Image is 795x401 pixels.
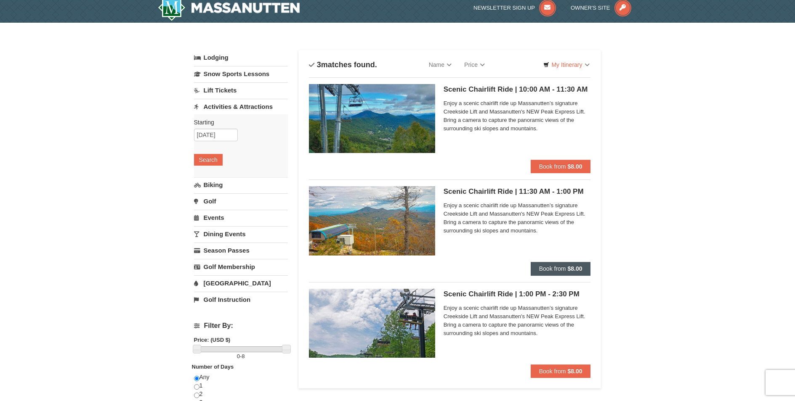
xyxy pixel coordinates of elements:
[194,66,288,82] a: Snow Sports Lessons
[444,290,591,298] h5: Scenic Chairlift Ride | 1:00 PM - 2:30 PM
[539,265,566,272] span: Book from
[317,61,321,69] span: 3
[571,5,631,11] a: Owner's Site
[194,99,288,114] a: Activities & Attractions
[571,5,610,11] span: Owner's Site
[194,259,288,274] a: Golf Membership
[194,193,288,209] a: Golf
[444,99,591,133] span: Enjoy a scenic chairlift ride up Massanutten’s signature Creekside Lift and Massanutten's NEW Pea...
[242,353,245,359] span: 8
[194,292,288,307] a: Golf Instruction
[194,154,223,166] button: Search
[237,353,240,359] span: 0
[309,84,435,153] img: 24896431-1-a2e2611b.jpg
[539,163,566,170] span: Book from
[194,352,288,361] label: -
[531,364,591,378] button: Book from $8.00
[194,275,288,291] a: [GEOGRAPHIC_DATA]
[567,163,582,170] strong: $8.00
[458,56,491,73] a: Price
[423,56,458,73] a: Name
[473,5,535,11] span: Newsletter Sign Up
[531,262,591,275] button: Book from $8.00
[194,177,288,193] a: Biking
[444,201,591,235] span: Enjoy a scenic chairlift ride up Massanutten’s signature Creekside Lift and Massanutten's NEW Pea...
[309,289,435,358] img: 24896431-9-664d1467.jpg
[192,364,234,370] strong: Number of Days
[194,50,288,65] a: Lodging
[194,210,288,225] a: Events
[539,368,566,375] span: Book from
[194,337,231,343] strong: Price: (USD $)
[473,5,556,11] a: Newsletter Sign Up
[309,186,435,255] img: 24896431-13-a88f1aaf.jpg
[444,187,591,196] h5: Scenic Chairlift Ride | 11:30 AM - 1:00 PM
[309,61,377,69] h4: matches found.
[194,322,288,330] h4: Filter By:
[194,226,288,242] a: Dining Events
[194,118,282,127] label: Starting
[531,160,591,173] button: Book from $8.00
[194,243,288,258] a: Season Passes
[444,304,591,338] span: Enjoy a scenic chairlift ride up Massanutten’s signature Creekside Lift and Massanutten's NEW Pea...
[538,58,595,71] a: My Itinerary
[567,368,582,375] strong: $8.00
[444,85,591,94] h5: Scenic Chairlift Ride | 10:00 AM - 11:30 AM
[567,265,582,272] strong: $8.00
[194,82,288,98] a: Lift Tickets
